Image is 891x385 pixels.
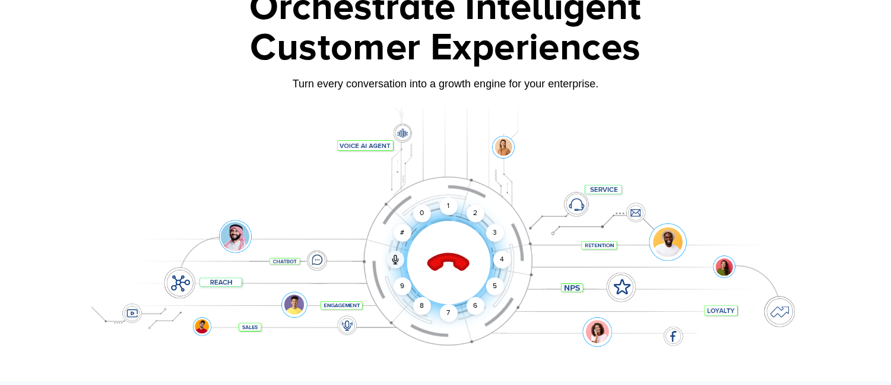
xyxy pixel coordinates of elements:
div: 9 [394,277,411,295]
div: 5 [486,277,503,295]
div: 1 [440,197,458,215]
div: 6 [467,297,484,315]
div: 4 [493,251,511,269]
div: 3 [486,224,503,242]
div: 8 [413,297,431,315]
div: Turn every conversation into a growth engine for your enterprise. [75,77,817,90]
div: 2 [467,204,484,222]
div: # [394,224,411,242]
div: 0 [413,204,431,222]
div: Customer Experiences [75,20,817,77]
div: 7 [440,304,458,322]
